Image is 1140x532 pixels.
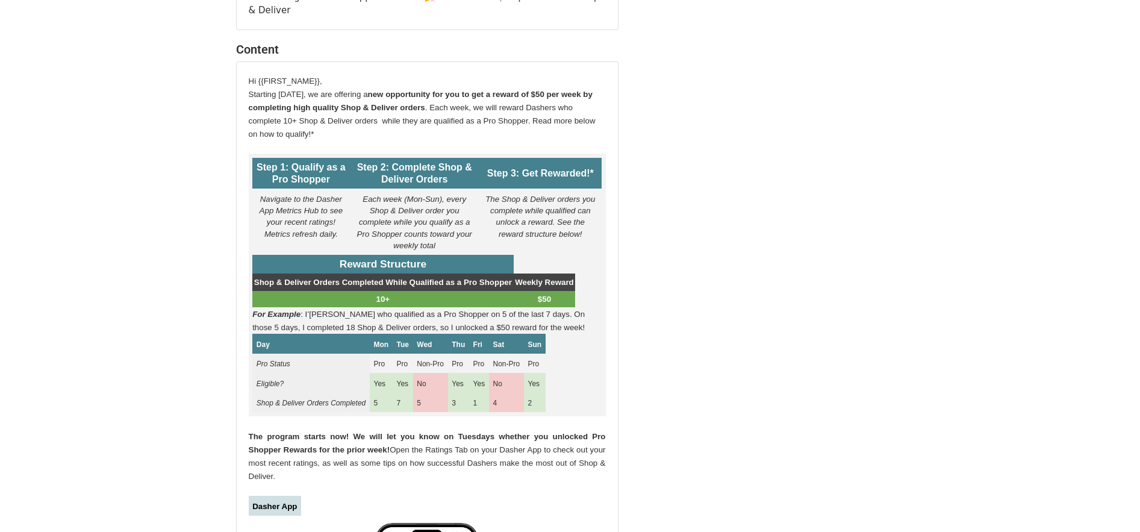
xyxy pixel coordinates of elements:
span: Starting [DATE], we are offering a [249,90,368,99]
span: Eligible? [257,380,284,388]
span: Yes [528,380,540,388]
span: Thu [452,340,465,349]
span: 5 [417,399,421,407]
span: Open the Ratings Tab on your Dasher App to check out your most recent ratings, as well as some ti... [249,445,606,481]
span: Step 2: Complete Shop & Deliver Orders [357,162,472,184]
span: 7 [397,399,401,407]
span: Pro [397,360,408,368]
span: . Each week, we will reward Dashers who complete 10+ Shop & Deliver orders while they are qualifi... [249,103,596,139]
span: $50 [538,295,551,304]
span: For Example [252,310,301,319]
span: Mon [374,340,389,349]
span: Step 3: Get Rewarded!* [487,168,594,178]
span: Pro [528,360,539,368]
span: Pro [452,360,463,368]
span: 2 [528,399,532,407]
span: The program starts now! We will let you know on Tuesdays whether you unlocked Pro Shopper Rewards... [249,432,606,454]
a: Dasher App [252,500,297,512]
span: Tue [397,340,409,349]
span: Each week (Mon-Sun), every Shop & Deliver order you complete while you qualify as a Pro Shopper c... [357,195,472,250]
span: Yes [374,380,386,388]
span: Yes [397,380,409,388]
span: Step 1: Qualify as a Pro Shopper [257,162,346,184]
span: Hi {{FIRST_NAME}}, [249,77,322,86]
span: Weekly Reward [515,278,574,287]
span: Pro Status [257,360,290,368]
span: 1 [473,399,478,407]
h4: Content [236,42,618,57]
span: 10+ [376,295,390,304]
span: Pro [374,360,385,368]
span: Yes [473,380,485,388]
span: Fri [473,340,482,349]
span: Pro [473,360,485,368]
span: Sat [493,340,504,349]
span: : I’[PERSON_NAME] who qualified as a Pro Shopper on 5 of the last 7 days. On those 5 days, I comp... [252,310,585,332]
span: 5 [374,399,378,407]
span: Shop & Deliver Orders Completed While Qualified as a Pro Shopper [254,278,512,287]
span: No [493,380,502,388]
span: No [417,380,426,388]
span: Navigate to the Dasher App Metrics Hub to see your recent ratings! Metrics refresh daily. [260,195,343,239]
span: new opportunity for you to get a reward of $50 per week by completing high quality Shop & Deliver... [249,90,593,112]
span: Dasher App [252,502,297,511]
span: Day [257,340,270,349]
span: Reward Structure [340,258,426,270]
span: Non-Pro [493,360,520,368]
span: 4 [493,399,497,407]
iframe: Chat Widget [1080,474,1140,532]
span: Shop & Deliver Orders Completed [257,399,366,407]
span: The Shop & Deliver orders you complete while qualified can unlock a reward. See the reward struct... [485,195,595,239]
span: Wed [417,340,432,349]
span: 3 [452,399,456,407]
span: Non-Pro [417,360,444,368]
span: Yes [452,380,464,388]
span: Sun [528,340,541,349]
